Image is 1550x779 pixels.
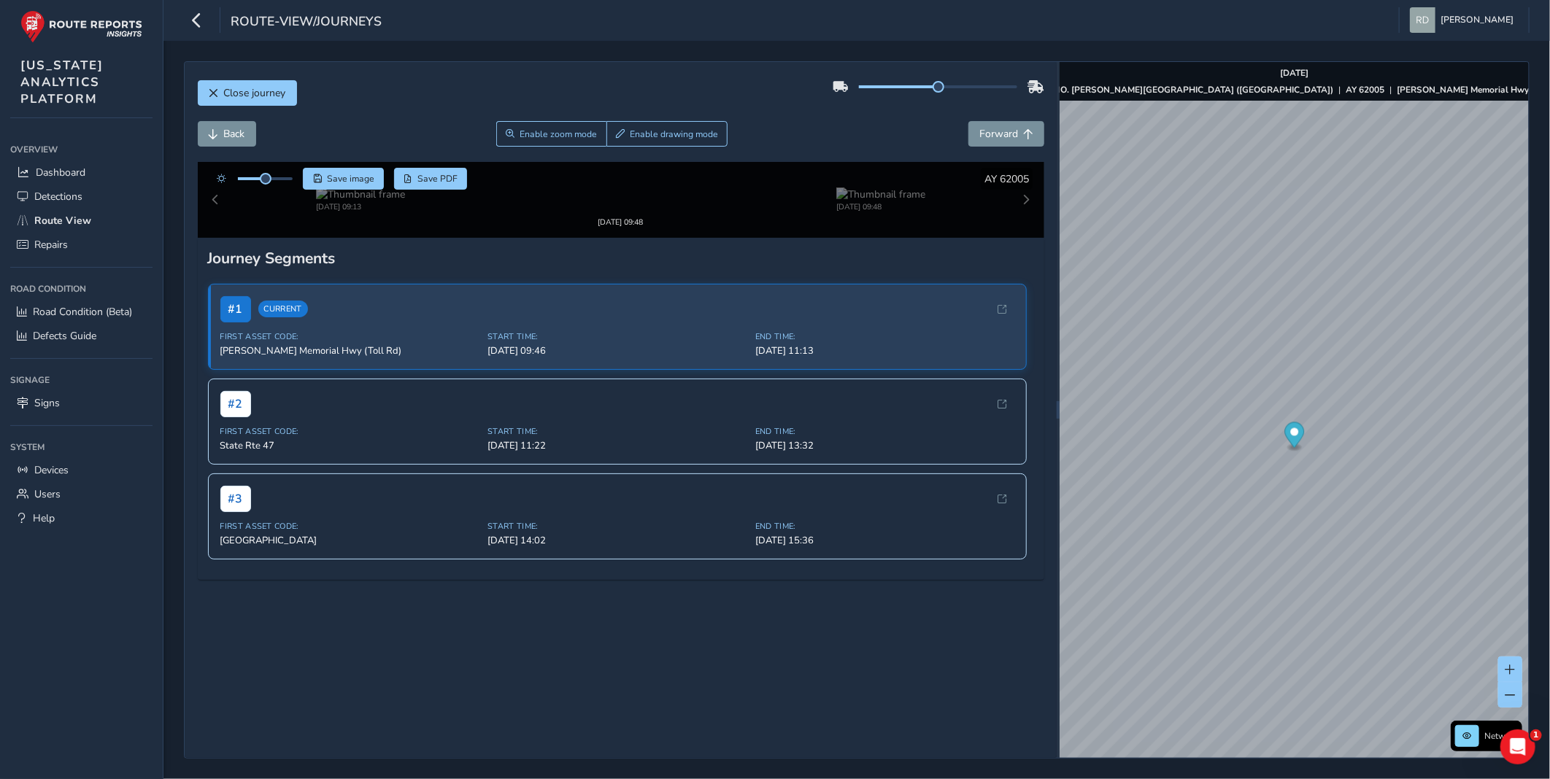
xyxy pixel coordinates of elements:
div: System [10,436,153,458]
span: Help [33,511,55,525]
span: Road Condition (Beta) [33,305,132,319]
div: [DATE] 09:48 [836,198,925,209]
span: Dashboard [36,166,85,179]
iframe: Intercom live chat [1500,729,1535,764]
a: Dashboard [10,160,153,185]
a: Users [10,482,153,506]
a: Repairs [10,233,153,257]
strong: [DATE] [1280,67,1308,79]
span: Start Time: [487,508,747,519]
a: Defects Guide [10,324,153,348]
span: [GEOGRAPHIC_DATA] [220,521,479,534]
a: Signs [10,391,153,415]
a: Help [10,506,153,530]
div: Road Condition [10,278,153,300]
a: Devices [10,458,153,482]
span: State Rte 47 [220,426,479,439]
span: Current [258,288,308,305]
span: Start Time: [487,413,747,424]
span: Route View [34,214,91,228]
span: [US_STATE] ANALYTICS PLATFORM [20,57,104,107]
img: Thumbnail frame [577,184,666,198]
span: route-view/journeys [231,12,382,33]
span: Detections [34,190,82,204]
a: Road Condition (Beta) [10,300,153,324]
span: [DATE] 11:13 [755,331,1014,344]
span: AY 62005 [984,172,1029,186]
div: Journey Segments [208,235,1034,255]
span: End Time: [755,413,1014,424]
span: Save PDF [417,173,458,185]
span: End Time: [755,318,1014,329]
span: Save image [327,173,374,185]
img: rr logo [20,10,142,43]
span: Signs [34,396,60,410]
button: [PERSON_NAME] [1410,7,1519,33]
div: [DATE] 09:48 [577,198,666,209]
img: Thumbnail frame [836,184,925,198]
span: End Time: [755,508,1014,519]
span: [DATE] 14:02 [487,521,747,534]
strong: ASSET NO. [PERSON_NAME][GEOGRAPHIC_DATA] ([GEOGRAPHIC_DATA]) [1023,84,1333,96]
a: Route View [10,209,153,233]
span: [DATE] 11:22 [487,426,747,439]
span: Users [34,487,61,501]
span: Close journey [224,86,286,100]
button: Forward [968,121,1044,147]
strong: AY 62005 [1346,84,1384,96]
button: Back [198,121,256,147]
span: [PERSON_NAME] [1441,7,1514,33]
span: # 2 [220,378,251,404]
img: Thumbnail frame [316,184,405,198]
span: Enable drawing mode [630,128,718,140]
span: Devices [34,463,69,477]
span: [PERSON_NAME] Memorial Hwy (Toll Rd) [220,331,479,344]
button: Close journey [198,80,297,106]
span: [DATE] 13:32 [755,426,1014,439]
span: Defects Guide [33,329,96,343]
span: First Asset Code: [220,413,479,424]
span: First Asset Code: [220,508,479,519]
span: First Asset Code: [220,318,479,329]
span: # 1 [220,283,251,309]
span: [DATE] 09:46 [487,331,747,344]
span: Forward [979,127,1018,141]
span: Enable zoom mode [520,128,597,140]
button: PDF [394,168,468,190]
div: Signage [10,369,153,391]
span: # 3 [220,473,251,499]
a: Detections [10,185,153,209]
span: Start Time: [487,318,747,329]
span: Network [1484,730,1518,742]
span: 1 [1530,729,1542,741]
span: Repairs [34,238,68,252]
button: Draw [606,121,728,147]
button: Save [303,168,384,190]
img: diamond-layout [1410,7,1435,33]
div: [DATE] 09:13 [316,198,405,209]
span: [DATE] 15:36 [755,521,1014,534]
div: Overview [10,139,153,160]
span: Back [224,127,245,141]
div: Map marker [1285,422,1305,452]
button: Zoom [496,121,606,147]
